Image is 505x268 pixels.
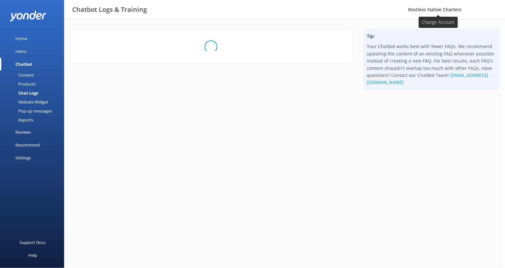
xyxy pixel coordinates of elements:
div: Help [28,249,37,262]
div: Support Docs [20,236,46,249]
div: Chatbot [15,58,32,71]
div: Reviews [15,126,31,138]
a: Content [4,71,64,80]
div: Pop-up messages [4,106,52,115]
span: Restless Native Charters [408,6,462,13]
a: Products [4,80,64,88]
div: Website Widget [4,97,48,106]
a: Chat Logs [4,88,64,97]
div: Content [4,71,34,80]
a: Reports [4,115,64,124]
div: Home [15,32,27,45]
h3: Chatbot Logs & Training [72,4,147,15]
p: Your ChatBot works best with fewer FAQs. We recommend updating the content of an existing FAQ whe... [367,43,496,86]
div: Reports [4,115,33,124]
a: Website Widget [4,97,64,106]
a: Pop-up messages [4,106,64,115]
div: Recommend [15,138,40,151]
div: Chat Logs [4,88,38,97]
div: Settings [15,151,31,164]
div: Inbox [15,45,27,58]
div: Products [4,80,36,88]
img: yonder-white-logo.png [10,11,46,21]
h4: Tip: [367,33,496,40]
